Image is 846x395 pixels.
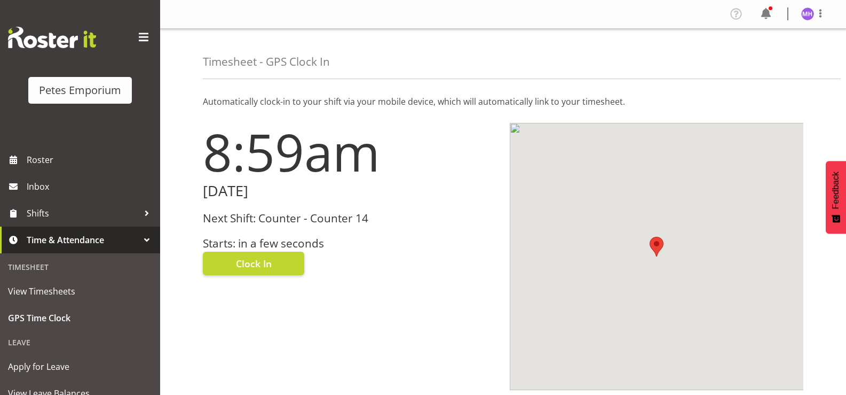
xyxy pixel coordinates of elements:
span: Apply for Leave [8,359,152,375]
button: Clock In [203,252,304,275]
h1: 8:59am [203,123,497,181]
span: View Timesheets [8,283,152,299]
h3: Next Shift: Counter - Counter 14 [203,212,497,224]
h4: Timesheet - GPS Clock In [203,56,330,68]
a: View Timesheets [3,278,157,305]
span: Feedback [831,172,841,209]
a: GPS Time Clock [3,305,157,331]
span: Shifts [27,205,139,221]
h2: [DATE] [203,183,497,199]
div: Petes Emporium [39,82,121,98]
div: Timesheet [3,256,157,278]
div: Leave [3,331,157,353]
button: Feedback - Show survey [826,161,846,234]
span: Roster [27,152,155,168]
span: Clock In [236,257,272,270]
a: Apply for Leave [3,353,157,380]
span: Inbox [27,179,155,195]
img: mackenzie-halford4471.jpg [801,7,814,20]
p: Automatically clock-in to your shift via your mobile device, which will automatically link to you... [203,95,803,108]
img: Rosterit website logo [8,27,96,48]
span: GPS Time Clock [8,310,152,326]
h3: Starts: in a few seconds [203,237,497,250]
span: Time & Attendance [27,232,139,248]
